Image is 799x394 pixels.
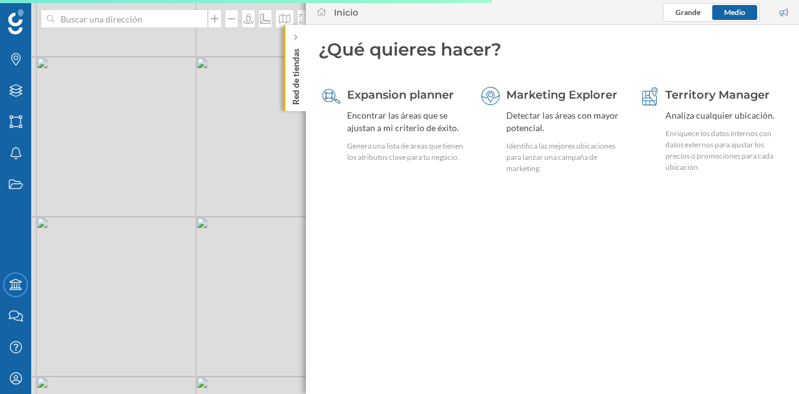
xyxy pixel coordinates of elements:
[640,87,659,106] img: territory-manager.svg
[334,6,358,19] div: Inicio
[347,88,454,102] span: Expansion planner
[347,140,464,163] div: Genera una lista de áreas que tienen los atributos clave para tu negocio.
[506,109,624,134] div: Detectar las áreas con mayor potencial.
[675,7,700,17] span: Grande
[290,44,302,105] p: Red de tiendas
[665,88,770,102] span: Territory Manager
[506,140,624,174] div: Identifica las mejores ubicaciones para lanzar una campaña de marketing.
[8,9,24,34] img: Geoblink Logo
[347,109,464,134] div: Encontrar las áreas que se ajustan a mi criterio de éxito.
[481,87,500,106] img: explorer.svg
[665,128,783,173] div: Enriquece los datos internos con datos externos para ajustar los precios o promociones para cada ...
[665,109,783,122] div: Analiza cualquier ubicación.
[322,87,341,106] img: search-areas.svg
[318,37,787,61] div: ¿Qué quieres hacer?
[724,7,745,17] span: Medio
[506,88,617,102] span: Marketing Explorer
